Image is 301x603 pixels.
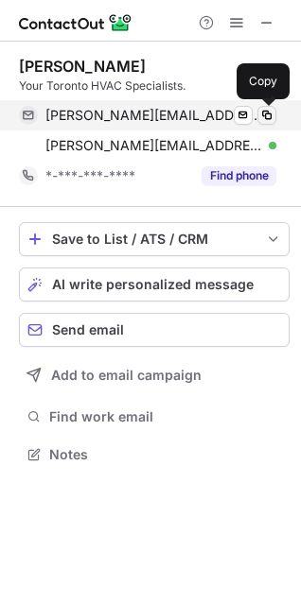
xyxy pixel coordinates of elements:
[19,11,133,34] img: ContactOut v5.3.10
[45,107,262,124] span: [PERSON_NAME][EMAIL_ADDRESS][DOMAIN_NAME]
[52,232,257,247] div: Save to List / ATS / CRM
[52,277,254,292] span: AI write personalized message
[49,446,282,463] span: Notes
[19,57,146,76] div: [PERSON_NAME]
[49,408,282,425] span: Find work email
[19,313,290,347] button: Send email
[45,137,262,154] span: [PERSON_NAME][EMAIL_ADDRESS][DOMAIN_NAME]
[19,358,290,392] button: Add to email campaign
[19,404,290,430] button: Find work email
[51,368,202,383] span: Add to email campaign
[19,222,290,256] button: save-profile-one-click
[52,322,124,337] span: Send email
[19,441,290,468] button: Notes
[202,166,276,185] button: Reveal Button
[19,267,290,301] button: AI write personalized message
[19,78,290,95] div: Your Toronto HVAC Specialists.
